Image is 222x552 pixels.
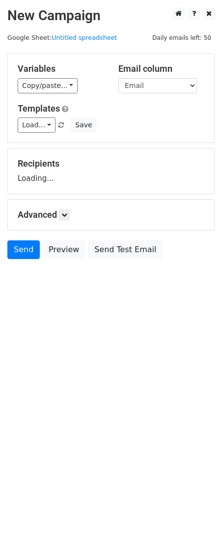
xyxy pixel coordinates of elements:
a: Send Test Email [88,240,163,259]
h5: Advanced [18,209,204,220]
h5: Email column [118,63,204,74]
h5: Variables [18,63,104,74]
a: Untitled spreadsheet [52,34,117,41]
a: Daily emails left: 50 [149,34,215,41]
button: Save [71,117,96,133]
small: Google Sheet: [7,34,117,41]
div: Loading... [18,158,204,184]
h5: Recipients [18,158,204,169]
a: Preview [42,240,85,259]
a: Copy/paste... [18,78,78,93]
a: Templates [18,103,60,114]
a: Load... [18,117,55,133]
h2: New Campaign [7,7,215,24]
span: Daily emails left: 50 [149,32,215,43]
a: Send [7,240,40,259]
